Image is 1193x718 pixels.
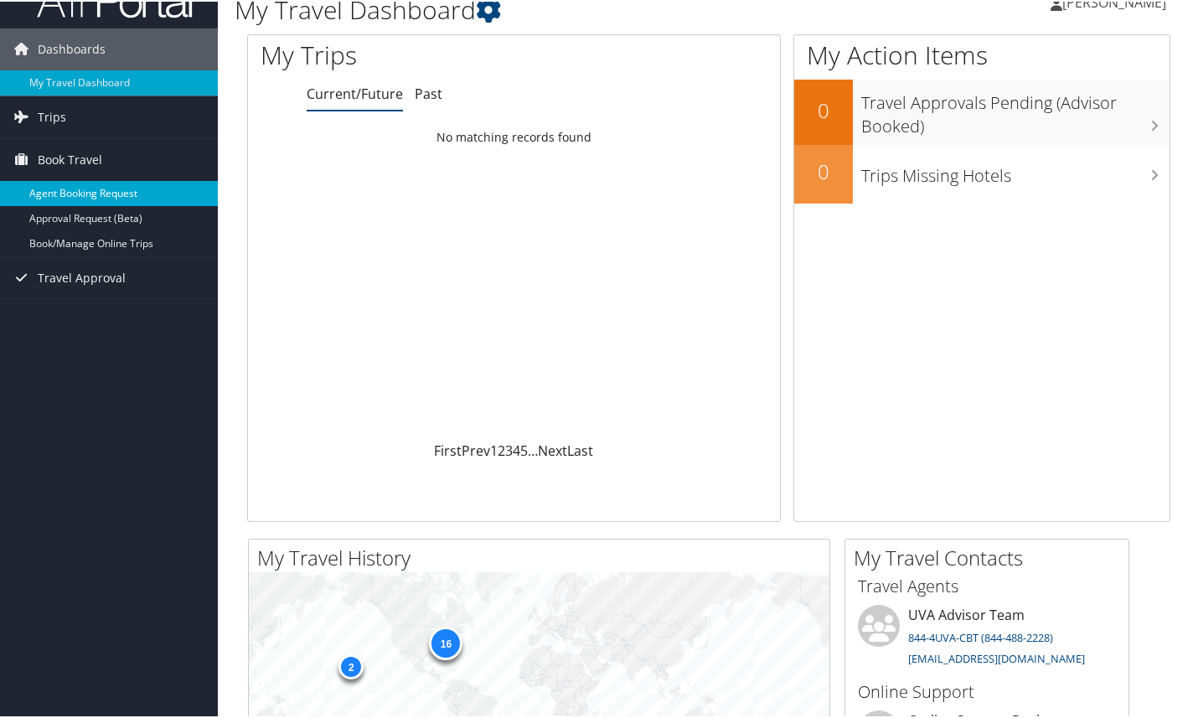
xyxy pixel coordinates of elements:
span: Trips [38,95,66,137]
a: 4 [513,440,520,458]
a: 0Trips Missing Hotels [794,143,1170,202]
a: 0Travel Approvals Pending (Advisor Booked) [794,78,1170,142]
a: Past [415,83,442,101]
li: UVA Advisor Team [850,603,1124,672]
h1: My Trips [261,36,545,71]
a: First [434,440,462,458]
span: Dashboards [38,27,106,69]
a: Last [567,440,593,458]
div: 2 [338,653,364,678]
td: No matching records found [248,121,780,151]
h3: Travel Approvals Pending (Advisor Booked) [861,81,1170,137]
a: 2 [498,440,505,458]
h3: Travel Agents [858,573,1116,597]
span: Travel Approval [38,256,126,297]
h3: Trips Missing Hotels [861,154,1170,186]
h2: My Travel History [257,542,829,571]
h2: My Travel Contacts [854,542,1128,571]
span: Book Travel [38,137,102,179]
a: Next [538,440,567,458]
h2: 0 [794,156,853,184]
a: 3 [505,440,513,458]
a: Prev [462,440,490,458]
a: 1 [490,440,498,458]
div: 16 [429,625,462,659]
a: 5 [520,440,528,458]
h1: My Action Items [794,36,1170,71]
h3: Online Support [858,679,1116,702]
a: Current/Future [307,83,403,101]
a: [EMAIL_ADDRESS][DOMAIN_NAME] [908,649,1085,664]
a: 844-4UVA-CBT (844-488-2228) [908,628,1053,643]
h2: 0 [794,95,853,123]
span: … [528,440,538,458]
